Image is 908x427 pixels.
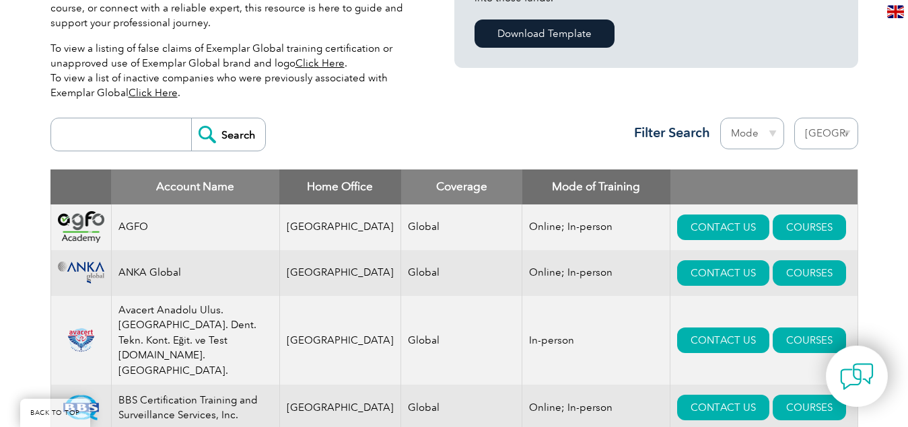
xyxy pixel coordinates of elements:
th: Mode of Training: activate to sort column ascending [522,169,670,204]
a: CONTACT US [677,327,769,353]
img: 81a8cf56-15af-ea11-a812-000d3a79722d-logo.png [58,395,104,420]
td: Global [401,204,522,250]
td: [GEOGRAPHIC_DATA] [279,250,401,296]
a: CONTACT US [677,395,769,420]
img: en [887,5,904,18]
td: Online; In-person [522,250,670,296]
td: Global [401,296,522,385]
td: Online; In-person [522,204,670,250]
td: ANKA Global [111,250,279,296]
a: Download Template [475,20,615,48]
input: Search [191,118,265,151]
td: AGFO [111,204,279,250]
img: c09c33f4-f3a0-ea11-a812-000d3ae11abd-logo.png [58,262,104,283]
img: contact-chat.png [840,360,874,393]
th: Home Office: activate to sort column ascending [279,169,401,204]
a: Click Here [129,87,178,99]
a: COURSES [773,260,846,286]
h3: Filter Search [626,124,710,141]
th: Account Name: activate to sort column descending [111,169,279,204]
th: : activate to sort column ascending [670,169,858,204]
a: COURSES [773,395,846,420]
td: Avacert Anadolu Ulus. [GEOGRAPHIC_DATA]. Dent. Tekn. Kont. Eğit. ve Test [DOMAIN_NAME]. [GEOGRAPH... [111,296,279,385]
img: 2d900779-188b-ea11-a811-000d3ae11abd-logo.png [58,211,104,242]
td: [GEOGRAPHIC_DATA] [279,204,401,250]
td: In-person [522,296,670,385]
p: To view a listing of false claims of Exemplar Global training certification or unapproved use of ... [50,41,414,100]
img: 815efeab-5b6f-eb11-a812-00224815377e-logo.png [58,327,104,353]
th: Coverage: activate to sort column ascending [401,169,522,204]
a: BACK TO TOP [20,399,90,427]
a: CONTACT US [677,260,769,286]
a: COURSES [773,215,846,240]
td: [GEOGRAPHIC_DATA] [279,296,401,385]
a: COURSES [773,327,846,353]
a: CONTACT US [677,215,769,240]
a: Click Here [295,57,345,69]
td: Global [401,250,522,296]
